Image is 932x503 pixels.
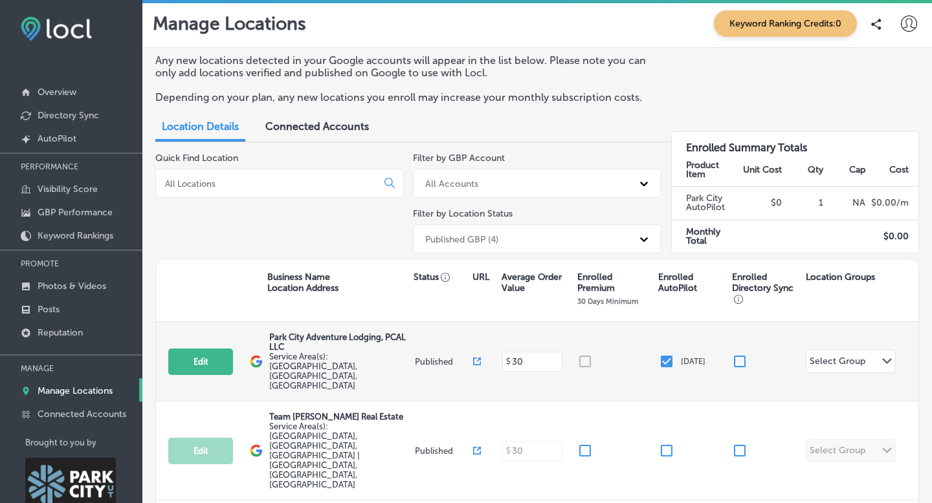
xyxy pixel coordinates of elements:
[38,133,76,144] p: AutoPilot
[672,187,741,220] td: Park City AutoPilot
[269,422,360,489] span: Park City, UT, USA | Salt Lake City, UT, USA
[265,120,369,133] span: Connected Accounts
[866,154,918,187] th: Cost
[164,178,374,189] input: All Locations
[155,153,238,164] label: Quick Find Location
[38,281,106,292] p: Photos & Videos
[824,187,865,220] td: NA
[672,220,741,253] td: Monthly Total
[413,153,505,164] label: Filter by GBP Account
[38,184,98,195] p: Visibility Score
[38,409,126,420] p: Connected Accounts
[415,357,473,367] p: Published
[155,91,652,103] p: Depending on your plan, any new locations you enroll may increase your monthly subscription costs.
[866,220,918,253] td: $ 0.00
[425,178,478,189] div: All Accounts
[866,187,918,220] td: $ 0.00 /m
[415,446,473,456] p: Published
[38,304,60,315] p: Posts
[577,272,652,294] p: Enrolled Premium
[824,154,865,187] th: Cap
[250,444,263,457] img: logo
[269,352,357,391] span: Park City, UT, USA
[782,154,824,187] th: Qty
[686,160,719,180] strong: Product Item
[782,187,824,220] td: 1
[21,17,92,41] img: fda3e92497d09a02dc62c9cd864e3231.png
[502,272,570,294] p: Average Order Value
[155,54,652,79] p: Any new locations detected in your Google accounts will appear in the list below. Please note you...
[267,272,338,294] p: Business Name Location Address
[38,327,83,338] p: Reputation
[269,412,412,422] p: Team [PERSON_NAME] Real Estate
[732,272,799,305] p: Enrolled Directory Sync
[38,230,113,241] p: Keyword Rankings
[425,233,498,244] div: Published GBP (4)
[168,438,233,464] button: Edit
[672,132,919,154] h3: Enrolled Summary Totals
[413,208,513,219] label: Filter by Location Status
[153,13,306,34] p: Manage Locations
[806,272,875,283] p: Location Groups
[810,356,865,370] div: Select Group
[472,272,489,283] p: URL
[168,348,233,375] button: Edit
[269,332,412,352] p: Park City Adventure Lodging, PCAL LLC
[714,10,857,37] span: Keyword Ranking Credits: 0
[38,207,113,218] p: GBP Performance
[38,87,76,98] p: Overview
[658,272,726,294] p: Enrolled AutoPilot
[38,110,99,121] p: Directory Sync
[741,154,782,187] th: Unit Cost
[162,120,239,133] span: Location Details
[577,297,638,306] p: 30 Days Minimum
[414,272,472,283] p: Status
[25,438,142,447] p: Brought to you by
[250,355,263,368] img: logo
[38,385,113,396] p: Manage Locations
[506,357,511,366] p: $
[741,187,782,220] td: $0
[681,357,705,366] p: [DATE]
